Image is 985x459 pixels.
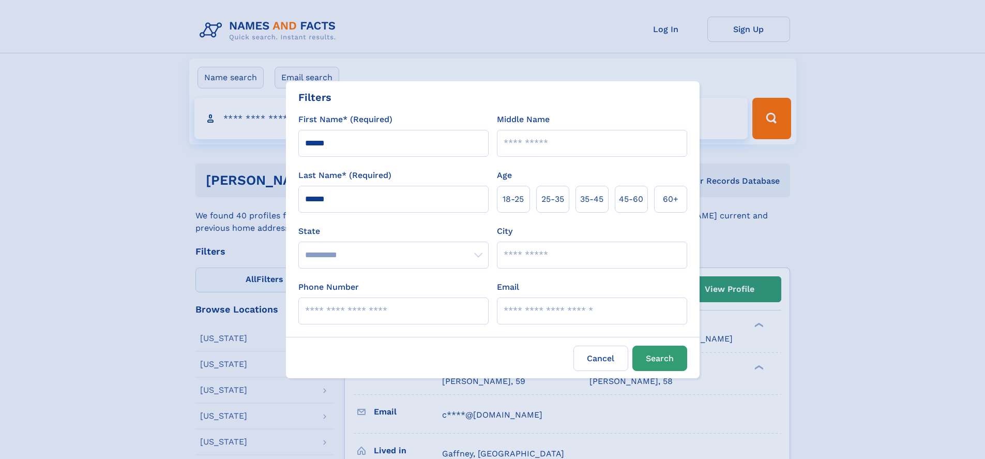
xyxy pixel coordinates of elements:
[298,169,391,182] label: Last Name* (Required)
[580,193,603,205] span: 35‑45
[298,281,359,293] label: Phone Number
[632,346,687,371] button: Search
[619,193,643,205] span: 45‑60
[298,90,331,105] div: Filters
[497,225,512,238] label: City
[497,169,512,182] label: Age
[497,281,519,293] label: Email
[298,113,392,126] label: First Name* (Required)
[663,193,678,205] span: 60+
[541,193,564,205] span: 25‑35
[298,225,489,238] label: State
[573,346,628,371] label: Cancel
[503,193,524,205] span: 18‑25
[497,113,550,126] label: Middle Name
